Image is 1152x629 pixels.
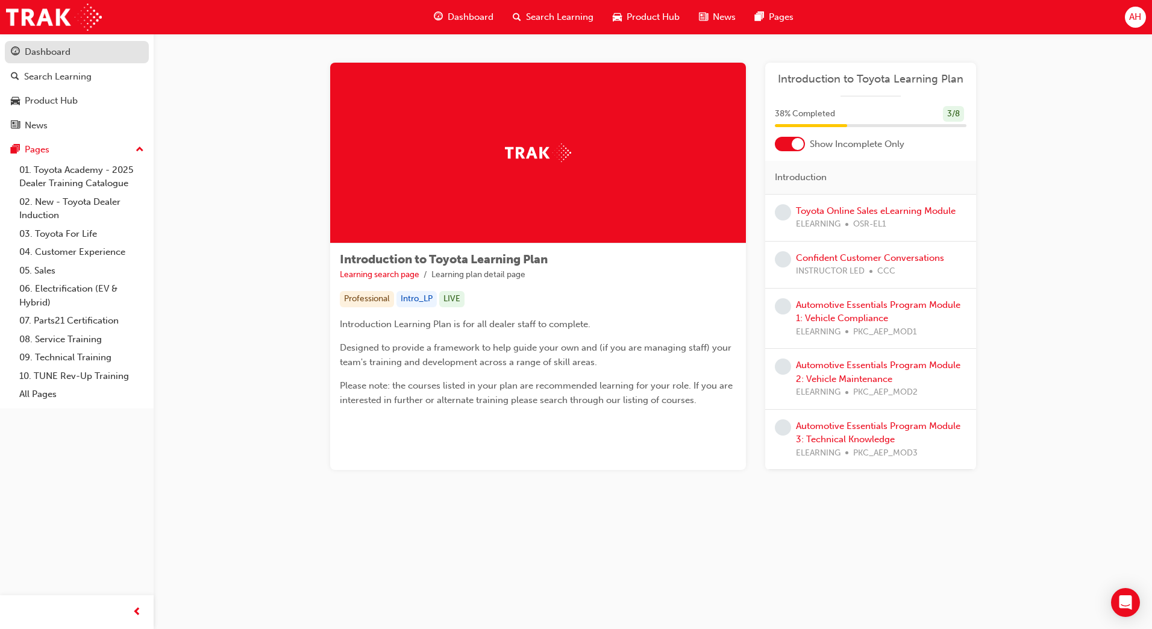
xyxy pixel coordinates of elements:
[713,10,736,24] span: News
[340,319,590,330] span: Introduction Learning Plan is for all dealer staff to complete.
[513,10,521,25] span: search-icon
[775,107,835,121] span: 38 % Completed
[14,161,149,193] a: 01. Toyota Academy - 2025 Dealer Training Catalogue
[396,291,437,307] div: Intro_LP
[6,4,102,31] img: Trak
[613,10,622,25] span: car-icon
[340,252,548,266] span: Introduction to Toyota Learning Plan
[5,114,149,137] a: News
[796,360,960,384] a: Automotive Essentials Program Module 2: Vehicle Maintenance
[11,96,20,107] span: car-icon
[943,106,964,122] div: 3 / 8
[5,41,149,63] a: Dashboard
[877,264,895,278] span: CCC
[439,291,465,307] div: LIVE
[853,325,917,339] span: PKC_AEP_MOD1
[11,120,20,131] span: news-icon
[796,325,841,339] span: ELEARNING
[775,298,791,314] span: learningRecordVerb_NONE-icon
[526,10,593,24] span: Search Learning
[775,358,791,375] span: learningRecordVerb_NONE-icon
[14,367,149,386] a: 10. TUNE Rev-Up Training
[775,419,791,436] span: learningRecordVerb_NONE-icon
[14,330,149,349] a: 08. Service Training
[136,142,144,158] span: up-icon
[503,5,603,30] a: search-iconSearch Learning
[755,10,764,25] span: pages-icon
[796,299,960,324] a: Automotive Essentials Program Module 1: Vehicle Compliance
[25,143,49,157] div: Pages
[448,10,493,24] span: Dashboard
[14,311,149,330] a: 07. Parts21 Certification
[810,137,904,151] span: Show Incomplete Only
[431,268,525,282] li: Learning plan detail page
[14,225,149,243] a: 03. Toyota For Life
[796,264,865,278] span: INSTRUCTOR LED
[796,252,944,263] a: Confident Customer Conversations
[11,47,20,58] span: guage-icon
[769,10,794,24] span: Pages
[853,386,918,399] span: PKC_AEP_MOD2
[853,446,918,460] span: PKC_AEP_MOD3
[14,193,149,225] a: 02. New - Toyota Dealer Induction
[5,139,149,161] button: Pages
[25,119,48,133] div: News
[775,171,827,184] span: Introduction
[796,446,841,460] span: ELEARNING
[1129,10,1141,24] span: AH
[434,10,443,25] span: guage-icon
[5,66,149,88] a: Search Learning
[11,145,20,155] span: pages-icon
[853,217,886,231] span: OSR-EL1
[11,72,19,83] span: search-icon
[745,5,803,30] a: pages-iconPages
[1125,7,1146,28] button: AH
[689,5,745,30] a: news-iconNews
[5,90,149,112] a: Product Hub
[340,380,735,405] span: Please note: the courses listed in your plan are recommended learning for your role. If you are i...
[796,217,841,231] span: ELEARNING
[133,605,142,620] span: prev-icon
[627,10,680,24] span: Product Hub
[340,269,419,280] a: Learning search page
[796,421,960,445] a: Automotive Essentials Program Module 3: Technical Knowledge
[775,72,966,86] a: Introduction to Toyota Learning Plan
[14,385,149,404] a: All Pages
[796,205,956,216] a: Toyota Online Sales eLearning Module
[14,280,149,311] a: 06. Electrification (EV & Hybrid)
[340,342,734,368] span: Designed to provide a framework to help guide your own and (if you are managing staff) your team'...
[1111,588,1140,617] div: Open Intercom Messenger
[775,204,791,221] span: learningRecordVerb_NONE-icon
[603,5,689,30] a: car-iconProduct Hub
[25,94,78,108] div: Product Hub
[14,261,149,280] a: 05. Sales
[14,243,149,261] a: 04. Customer Experience
[5,39,149,139] button: DashboardSearch LearningProduct HubNews
[14,348,149,367] a: 09. Technical Training
[796,386,841,399] span: ELEARNING
[424,5,503,30] a: guage-iconDashboard
[505,143,571,162] img: Trak
[24,70,92,84] div: Search Learning
[340,291,394,307] div: Professional
[775,251,791,268] span: learningRecordVerb_NONE-icon
[699,10,708,25] span: news-icon
[25,45,70,59] div: Dashboard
